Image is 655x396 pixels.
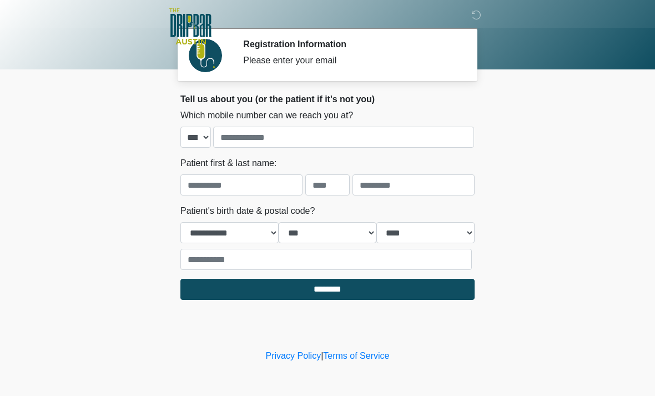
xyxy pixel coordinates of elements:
img: The DRIPBaR - Austin The Domain Logo [169,8,211,44]
label: Which mobile number can we reach you at? [180,109,353,122]
a: Terms of Service [323,351,389,360]
h2: Tell us about you (or the patient if it's not you) [180,94,475,104]
img: Agent Avatar [189,39,222,72]
label: Patient's birth date & postal code? [180,204,315,218]
label: Patient first & last name: [180,157,276,170]
a: | [321,351,323,360]
div: Please enter your email [243,54,458,67]
a: Privacy Policy [266,351,321,360]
